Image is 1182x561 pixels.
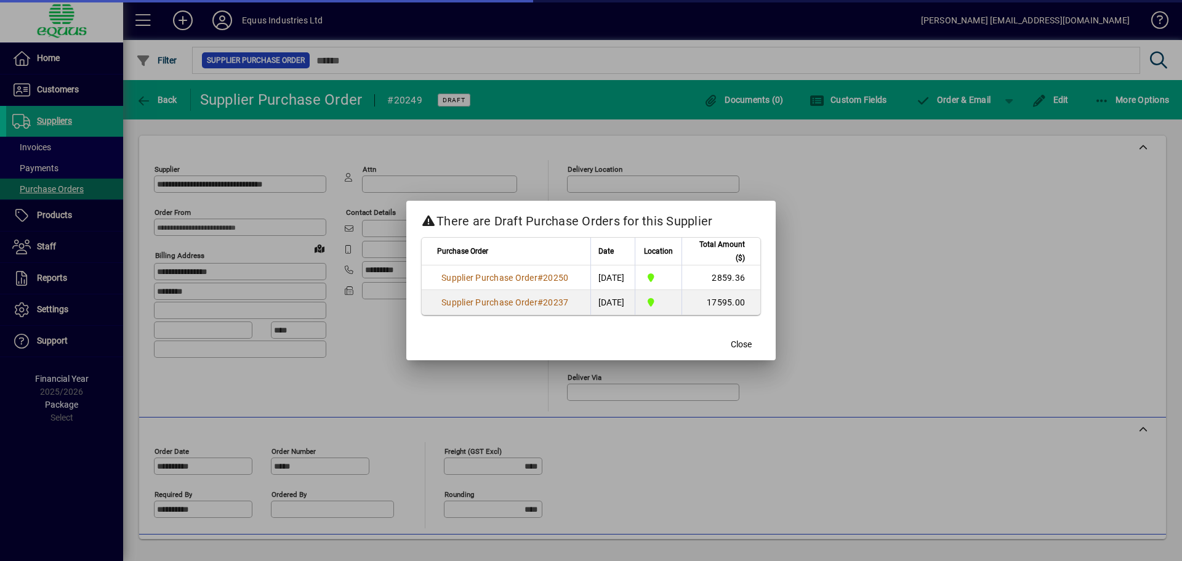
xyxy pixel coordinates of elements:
span: Total Amount ($) [689,238,745,265]
td: 17595.00 [681,290,760,315]
span: Supplier Purchase Order [441,273,537,283]
td: 2859.36 [681,265,760,290]
span: 20250 [543,273,568,283]
span: # [537,297,543,307]
span: 1B BLENHEIM [643,271,675,285]
span: 1B BLENHEIM [643,296,675,309]
span: Date [598,244,614,258]
button: Close [722,333,761,355]
a: Supplier Purchase Order#20237 [437,296,573,309]
span: Location [644,244,673,258]
span: # [537,273,543,283]
span: Supplier Purchase Order [441,297,537,307]
td: [DATE] [590,290,635,315]
a: Supplier Purchase Order#20250 [437,271,573,285]
span: Close [731,338,752,351]
td: [DATE] [590,265,635,290]
span: Purchase Order [437,244,488,258]
span: 20237 [543,297,568,307]
h2: There are Draft Purchase Orders for this Supplier [406,201,776,236]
